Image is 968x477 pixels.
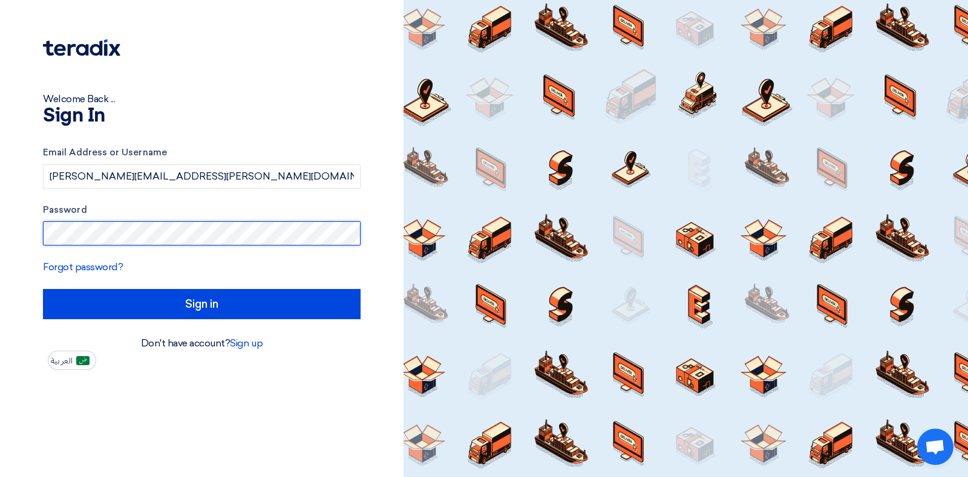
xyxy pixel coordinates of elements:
[43,39,120,56] img: Teradix logo
[43,92,361,106] div: Welcome Back ...
[43,261,123,273] a: Forgot password?
[43,146,361,160] label: Email Address or Username
[43,164,361,189] input: Enter your business email or username
[51,357,73,365] span: العربية
[43,289,361,319] input: Sign in
[43,106,361,126] h1: Sign In
[76,356,90,365] img: ar-AR.png
[48,351,96,370] button: العربية
[43,203,361,217] label: Password
[43,336,361,351] div: Don't have account?
[917,429,953,465] div: Open chat
[230,337,263,349] a: Sign up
